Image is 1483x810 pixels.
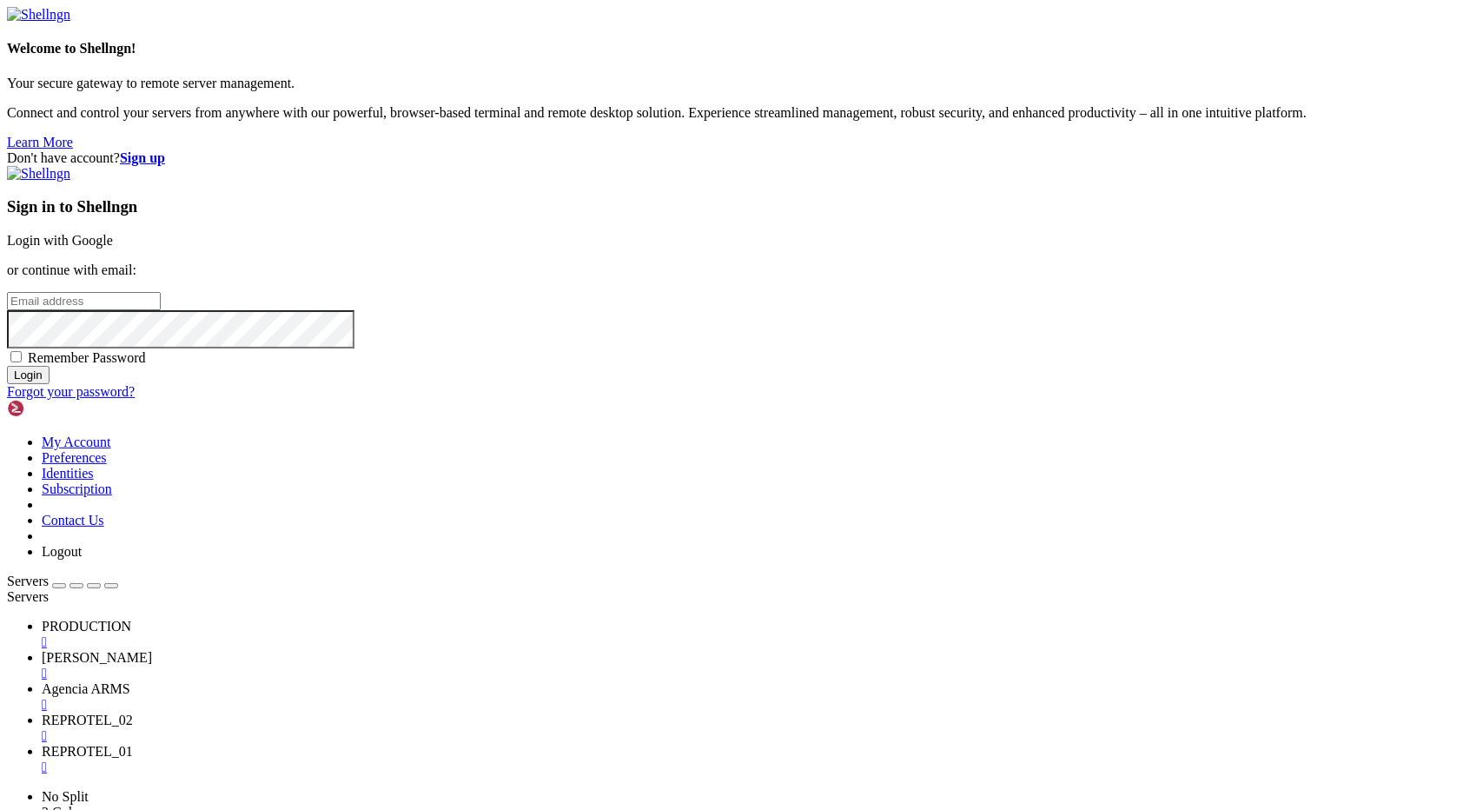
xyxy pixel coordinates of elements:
div: Don't have account? [7,150,1476,166]
a: No Split [42,789,89,804]
a: Forgot your password? [7,384,135,399]
span: Servers [7,574,49,588]
img: Shellngn [7,7,70,23]
a: Login with Google [7,233,113,248]
a: Agencia ARMS [42,681,1476,713]
span: Agencia ARMS [42,681,130,696]
a:  [42,666,1476,681]
span: [PERSON_NAME] [42,650,152,665]
a:  [42,697,1476,713]
a:  [42,760,1476,775]
a:  [42,634,1476,650]
span: REPROTEL_02 [42,713,133,727]
a: Subscription [42,481,112,496]
p: Connect and control your servers from anywhere with our powerful, browser-based terminal and remo... [7,105,1476,121]
a: My Account [42,435,111,449]
p: or continue with email: [7,262,1476,278]
h3: Sign in to Shellngn [7,197,1476,216]
a: Servers [7,574,118,588]
a: PRODUCTION [42,619,1476,650]
span: Remember Password [28,350,146,365]
a: Preferences [42,450,107,465]
span: PRODUCTION [42,619,131,634]
span: REPROTEL_01 [42,744,133,759]
a: Learn More [7,135,73,149]
input: Remember Password [10,351,22,362]
input: Email address [7,292,161,310]
a: Logout [42,544,82,559]
a: Ramiro OVH [42,650,1476,681]
img: Shellngn [7,166,70,182]
a: REPROTEL_01 [42,744,1476,775]
a: Contact Us [42,513,104,528]
a: REPROTEL_02 [42,713,1476,744]
h4: Welcome to Shellngn! [7,41,1476,56]
a: Identities [42,466,94,481]
a:  [42,728,1476,744]
img: Shellngn [7,400,107,417]
p: Your secure gateway to remote server management. [7,76,1476,91]
input: Login [7,366,50,384]
div: Servers [7,589,1476,605]
a: Sign up [120,150,165,165]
